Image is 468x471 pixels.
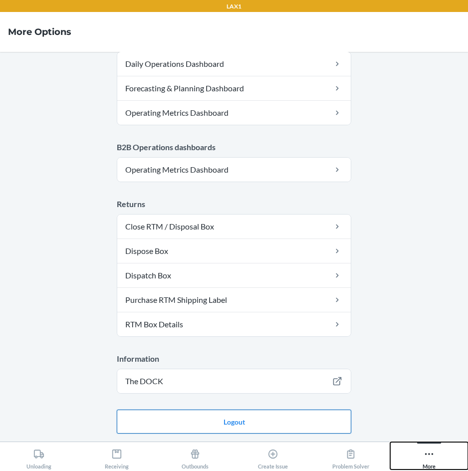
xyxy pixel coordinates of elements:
[117,76,351,100] a: Forecasting & Planning Dashboard
[182,445,209,470] div: Outbounds
[227,2,241,11] p: LAX1
[78,442,156,470] button: Receiving
[312,442,390,470] button: Problem Solver
[117,141,351,153] p: B2B Operations dashboards
[156,442,234,470] button: Outbounds
[117,288,351,312] a: Purchase RTM Shipping Label
[258,445,288,470] div: Create Issue
[117,263,351,287] a: Dispatch Box
[332,445,369,470] div: Problem Solver
[117,312,351,336] a: RTM Box Details
[105,445,129,470] div: Receiving
[390,442,468,470] button: More
[8,25,71,38] h4: More Options
[117,239,351,263] a: Dispose Box
[117,158,351,182] a: Operating Metrics Dashboard
[117,52,351,76] a: Daily Operations Dashboard
[234,442,312,470] button: Create Issue
[117,101,351,125] a: Operating Metrics Dashboard
[423,445,436,470] div: More
[117,215,351,238] a: Close RTM / Disposal Box
[117,198,351,210] p: Returns
[117,353,351,365] p: Information
[117,369,351,393] a: The DOCK
[26,445,51,470] div: Unloading
[117,410,351,434] button: Logout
